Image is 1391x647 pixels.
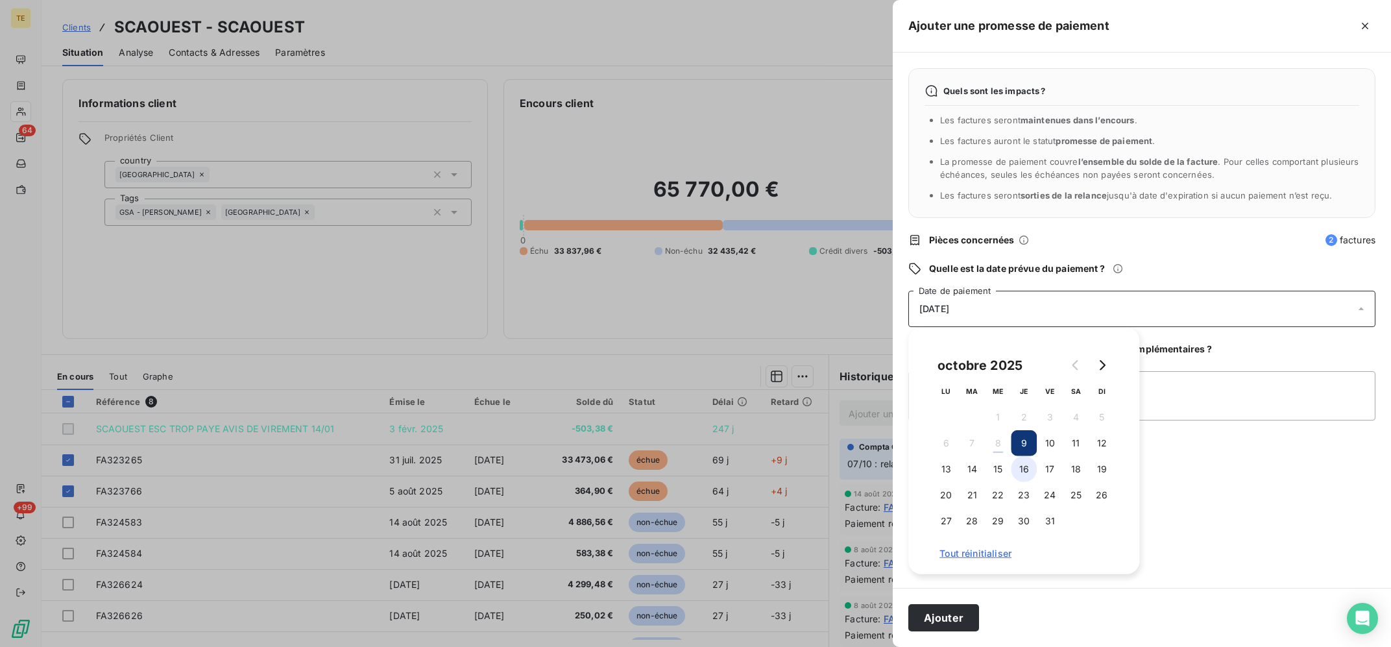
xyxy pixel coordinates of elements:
[959,378,985,404] th: mardi
[929,262,1105,275] span: Quelle est la date prévue du paiement ?
[933,430,959,456] button: 6
[940,136,1155,146] span: Les factures auront le statut .
[939,548,1108,559] span: Tout réinitialiser
[1011,378,1037,404] th: jeudi
[1063,352,1089,378] button: Go to previous month
[985,430,1011,456] button: 8
[1089,482,1115,508] button: 26
[1063,378,1089,404] th: samedi
[933,378,959,404] th: lundi
[959,456,985,482] button: 14
[1063,482,1089,508] button: 25
[933,482,959,508] button: 20
[985,508,1011,534] button: 29
[985,456,1011,482] button: 15
[929,234,1015,247] span: Pièces concernées
[1037,404,1063,430] button: 3
[1037,378,1063,404] th: vendredi
[1325,234,1375,247] span: factures
[1325,234,1337,246] span: 2
[1089,378,1115,404] th: dimanche
[959,430,985,456] button: 7
[1037,482,1063,508] button: 24
[1089,404,1115,430] button: 5
[1021,190,1107,201] span: sorties de la relance
[933,355,1027,376] div: octobre 2025
[908,17,1109,35] h5: Ajouter une promesse de paiement
[940,156,1359,180] span: La promesse de paiement couvre . Pour celles comportant plusieurs échéances, seules les échéances...
[1089,430,1115,456] button: 12
[1037,508,1063,534] button: 31
[1037,456,1063,482] button: 17
[933,508,959,534] button: 27
[1011,456,1037,482] button: 16
[1011,430,1037,456] button: 9
[1089,352,1115,378] button: Go to next month
[933,456,959,482] button: 13
[1037,430,1063,456] button: 10
[940,190,1332,201] span: Les factures seront jusqu'à date d'expiration si aucun paiement n’est reçu.
[985,404,1011,430] button: 1
[943,86,1046,96] span: Quels sont les impacts ?
[959,482,985,508] button: 21
[908,604,979,631] button: Ajouter
[1056,136,1152,146] span: promesse de paiement
[1011,482,1037,508] button: 23
[1063,430,1089,456] button: 11
[1089,456,1115,482] button: 19
[959,508,985,534] button: 28
[985,482,1011,508] button: 22
[1347,603,1378,634] div: Open Intercom Messenger
[1021,115,1135,125] span: maintenues dans l’encours
[1011,404,1037,430] button: 2
[1063,404,1089,430] button: 4
[1011,508,1037,534] button: 30
[919,304,949,314] span: [DATE]
[1078,156,1218,167] span: l’ensemble du solde de la facture
[940,115,1137,125] span: Les factures seront .
[1063,456,1089,482] button: 18
[985,378,1011,404] th: mercredi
